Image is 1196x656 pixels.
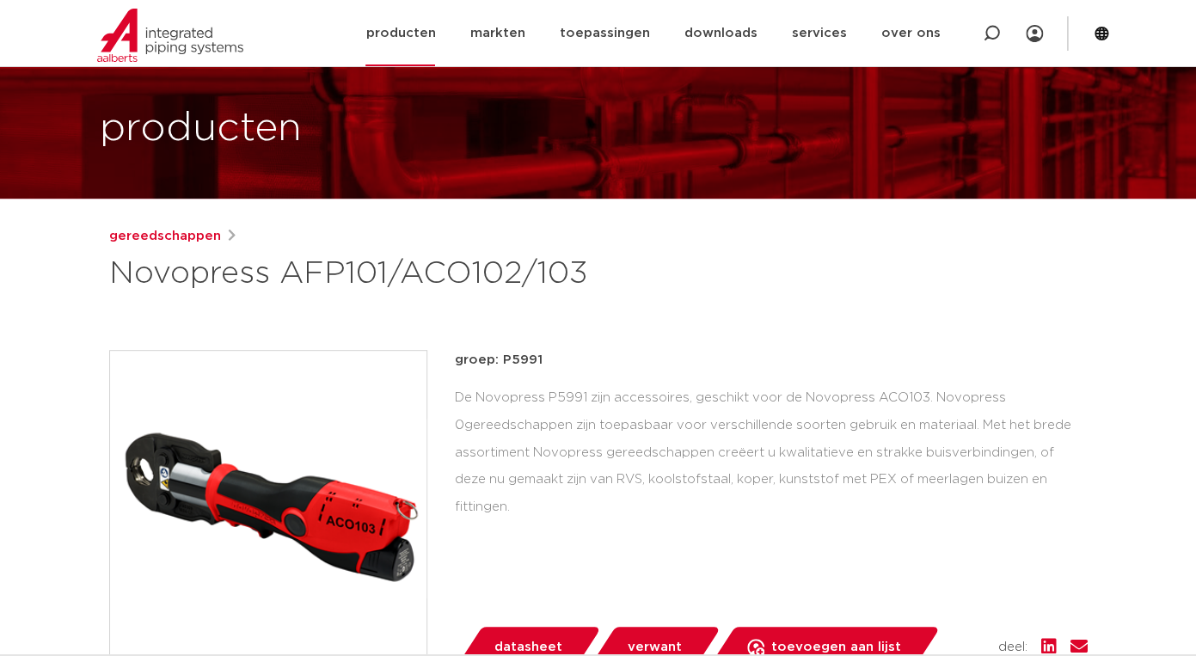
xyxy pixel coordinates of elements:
a: gereedschappen [109,226,221,247]
div: De Novopress P5991 zijn accessoires, geschikt voor de Novopress ACO103. Novopress 0gereedschappen... [455,384,1088,521]
p: groep: P5991 [455,350,1088,371]
div: my IPS [1026,15,1043,52]
h1: Novopress AFP101/ACO102/103 [109,254,755,295]
h1: producten [100,101,302,156]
